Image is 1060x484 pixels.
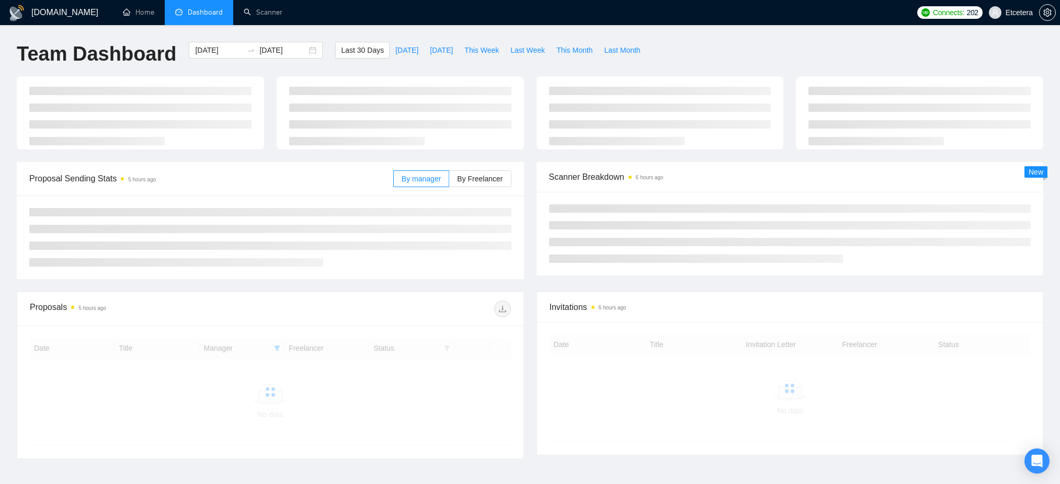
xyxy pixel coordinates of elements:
img: logo [8,5,25,21]
time: 5 hours ago [78,305,106,311]
span: [DATE] [430,44,453,56]
time: 6 hours ago [636,175,664,180]
span: By manager [402,175,441,183]
span: Invitations [550,301,1031,314]
button: This Week [459,42,505,59]
span: Last Week [510,44,545,56]
span: Proposal Sending Stats [29,172,393,185]
button: [DATE] [424,42,459,59]
span: 202 [966,7,978,18]
div: Open Intercom Messenger [1024,448,1050,474]
button: Last Month [598,42,646,59]
button: setting [1039,4,1056,21]
span: Scanner Breakdown [549,170,1031,183]
a: setting [1039,8,1056,17]
time: 5 hours ago [128,177,156,182]
button: Last 30 Days [335,42,390,59]
span: swap-right [247,46,255,54]
span: New [1029,168,1043,176]
span: By Freelancer [457,175,503,183]
input: Start date [195,44,243,56]
span: to [247,46,255,54]
span: [DATE] [395,44,418,56]
img: upwork-logo.png [921,8,930,17]
a: searchScanner [244,8,282,17]
span: setting [1040,8,1055,17]
span: Last Month [604,44,640,56]
a: homeHome [123,8,154,17]
span: This Week [464,44,499,56]
span: dashboard [175,8,183,16]
button: This Month [551,42,598,59]
time: 6 hours ago [599,305,626,310]
div: Proposals [30,301,270,317]
input: End date [259,44,307,56]
span: This Month [556,44,592,56]
button: Last Week [505,42,551,59]
button: [DATE] [390,42,424,59]
span: user [991,9,999,16]
h1: Team Dashboard [17,42,176,66]
span: Connects: [933,7,964,18]
span: Dashboard [188,8,223,17]
span: Last 30 Days [341,44,384,56]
